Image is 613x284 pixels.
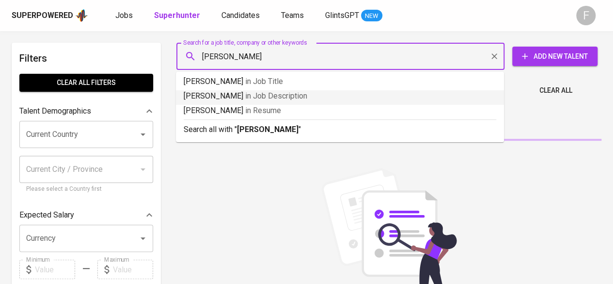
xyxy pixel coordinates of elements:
a: Candidates [221,10,262,22]
p: [PERSON_NAME] [184,76,496,87]
span: Add New Talent [520,50,590,63]
span: in Resume [245,106,281,115]
span: Teams [281,11,304,20]
button: Open [136,128,150,141]
p: Expected Salary [19,209,74,221]
b: Superhunter [154,11,200,20]
p: [PERSON_NAME] [184,105,496,117]
a: GlintsGPT NEW [325,10,382,22]
img: app logo [75,8,88,23]
p: [PERSON_NAME] [184,90,496,102]
span: in Job Description [245,91,307,100]
input: Value [35,260,75,279]
span: NEW [361,11,382,21]
span: Jobs [115,11,133,20]
input: Value [113,260,153,279]
span: in Job Title [245,77,283,86]
button: Clear [487,50,501,63]
span: Clear All [539,84,572,97]
b: [PERSON_NAME] [237,125,299,134]
p: Talent Demographics [19,105,91,117]
p: Search all with " " [184,124,496,135]
div: Talent Demographics [19,101,153,121]
div: Superpowered [12,10,73,21]
span: Candidates [221,11,260,20]
div: Expected Salary [19,205,153,225]
a: Jobs [115,10,135,22]
div: F [576,6,596,25]
h6: Filters [19,50,153,66]
span: Clear All filters [27,77,145,89]
button: Clear All filters [19,74,153,92]
p: Please select a Country first [26,184,146,194]
a: Superpoweredapp logo [12,8,88,23]
span: GlintsGPT [325,11,359,20]
button: Clear All [535,82,576,100]
a: Teams [281,10,306,22]
a: Superhunter [154,10,202,22]
button: Open [136,232,150,245]
button: Add New Talent [512,47,597,66]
